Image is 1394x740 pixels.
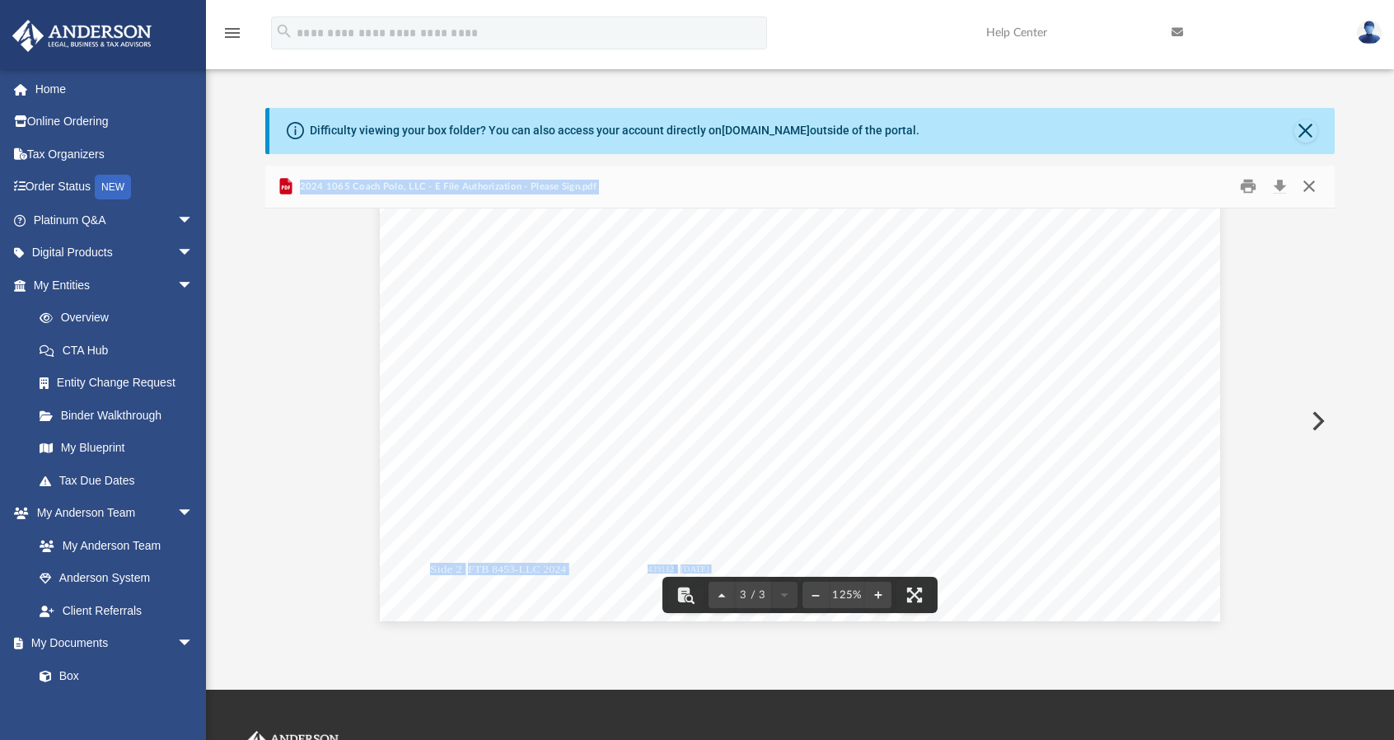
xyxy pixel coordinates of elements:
a: Box [23,659,202,692]
button: Zoom out [802,577,829,613]
a: My Blueprint [23,432,210,465]
div: Current zoom level [829,590,865,601]
span: 2024 1065 Coach Polo, LLC - E File Authorization - Please Sign.pdf [296,180,596,194]
a: My Documentsarrow_drop_down [12,627,210,660]
span: arrow_drop_down [177,237,210,270]
a: Anderson System [23,562,210,595]
span: arrow_drop_down [177,204,210,237]
button: Close [1294,174,1324,199]
span: Side 2 [430,564,462,574]
a: Order StatusNEW [12,171,218,204]
div: Preview [265,166,1335,635]
a: Home [12,73,218,105]
button: Print [1233,174,1265,199]
a: Platinum Q&Aarrow_drop_down [12,204,218,237]
span: arrow_drop_down [177,269,210,302]
a: My Anderson Team [23,529,202,562]
button: Toggle findbar [667,577,704,613]
a: Overview [23,302,218,335]
a: CTA Hub [23,334,218,367]
div: File preview [265,208,1335,634]
span: 3 / 3 [735,590,771,601]
a: Digital Productsarrow_drop_down [12,237,218,269]
a: My Anderson Teamarrow_drop_down [12,497,210,530]
a: menu [222,31,242,43]
button: Previous page [709,577,735,613]
a: Binder Walkthrough [23,399,218,432]
a: [DOMAIN_NAME] [722,124,810,137]
a: Entity Change Request [23,367,218,400]
img: Anderson Advisors Platinum Portal [7,20,157,52]
button: Enter fullscreen [896,577,933,613]
span: [DATE] [681,565,709,574]
span: 439112 [648,565,674,574]
img: User Pic [1357,21,1382,44]
div: NEW [95,175,131,199]
span: arrow_drop_down [177,497,210,531]
a: Tax Due Dates [23,464,218,497]
i: menu [222,23,242,43]
a: Client Referrals [23,594,210,627]
a: My Entitiesarrow_drop_down [12,269,218,302]
span: FTB 8453-LLC 2024 [468,564,566,574]
button: Close [1294,119,1317,143]
a: Online Ordering [12,105,218,138]
span: arrow_drop_down [177,627,210,661]
button: Zoom in [865,577,891,613]
button: Next File [1298,398,1335,444]
div: Difficulty viewing your box folder? You can also access your account directly on outside of the p... [310,122,919,139]
div: Document Viewer [265,208,1335,634]
button: 3 / 3 [735,577,771,613]
a: Tax Organizers [12,138,218,171]
i: search [275,22,293,40]
button: Download [1265,174,1294,199]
